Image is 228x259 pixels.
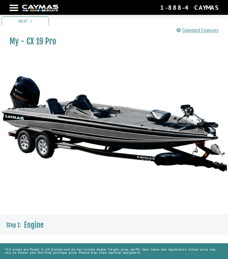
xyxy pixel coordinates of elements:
div: 1-888-4CAYMAS [160,3,219,12]
p: *All prices are Retail in US Dollars and do not include dealer freight, prep, tariffs, fees, taxe... [5,245,223,257]
img: white-logo-c9c8dbefe5ff5ceceb0f0178aa75bf4bb51f6bca0971e226c86eb53dfe498488.png [22,5,58,11]
a: Next [2,16,49,26]
h1: My - CX 19 Pro [9,36,219,46]
a: Standard Features [177,27,219,34]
